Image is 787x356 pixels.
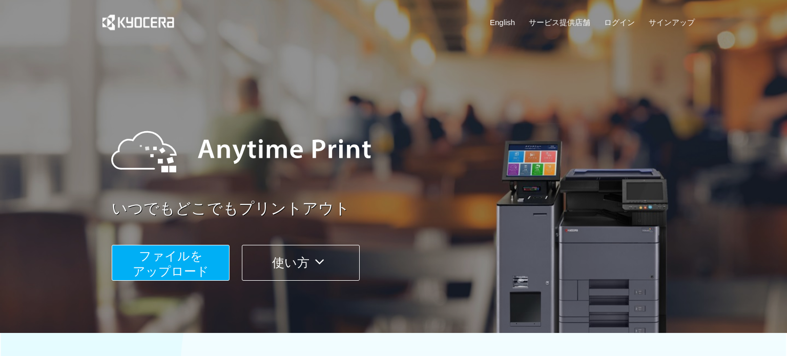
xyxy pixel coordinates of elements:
button: 使い方 [242,245,360,281]
a: ログイン [604,17,635,28]
a: サービス提供店舗 [529,17,590,28]
a: English [490,17,515,28]
a: いつでもどこでもプリントアウト [112,198,701,220]
a: サインアップ [649,17,695,28]
span: ファイルを ​​アップロード [133,249,209,278]
button: ファイルを​​アップロード [112,245,230,281]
